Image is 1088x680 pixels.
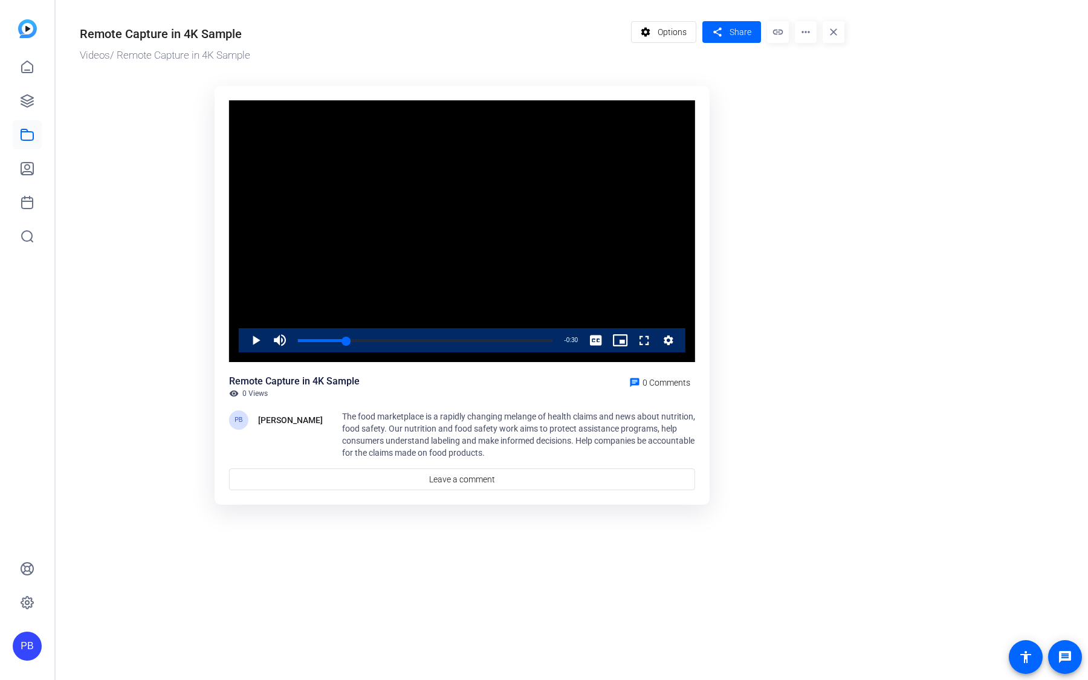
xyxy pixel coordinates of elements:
button: Picture-in-Picture [608,328,632,352]
div: Video Player [229,100,695,363]
div: / Remote Capture in 4K Sample [80,48,625,63]
span: Options [658,21,687,44]
div: Remote Capture in 4K Sample [80,25,242,43]
a: Videos [80,49,110,61]
div: PB [13,632,42,661]
button: Share [702,21,761,43]
mat-icon: chat [629,377,640,388]
div: [PERSON_NAME] [258,413,323,427]
span: 0 Comments [643,378,690,387]
mat-icon: visibility [229,389,239,398]
button: Options [631,21,697,43]
div: Progress Bar [298,339,552,342]
span: 0 Views [242,389,268,398]
mat-icon: close [823,21,844,43]
div: Remote Capture in 4K Sample [229,374,360,389]
span: Share [730,26,751,39]
mat-icon: more_horiz [795,21,817,43]
button: Mute [268,328,292,352]
span: - [564,337,566,343]
div: PB [229,410,248,430]
button: Captions [584,328,608,352]
button: Play [244,328,268,352]
button: Fullscreen [632,328,656,352]
a: Leave a comment [229,468,695,490]
span: Leave a comment [429,473,495,486]
mat-icon: message [1058,650,1072,664]
span: 0:30 [566,337,578,343]
a: 0 Comments [624,374,695,389]
mat-icon: accessibility [1018,650,1033,664]
mat-icon: settings [638,21,653,44]
mat-icon: share [710,24,725,40]
mat-icon: link [767,21,789,43]
span: The food marketplace is a rapidly changing melange of health claims and news about nutrition, foo... [342,412,695,458]
img: blue-gradient.svg [18,19,37,38]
